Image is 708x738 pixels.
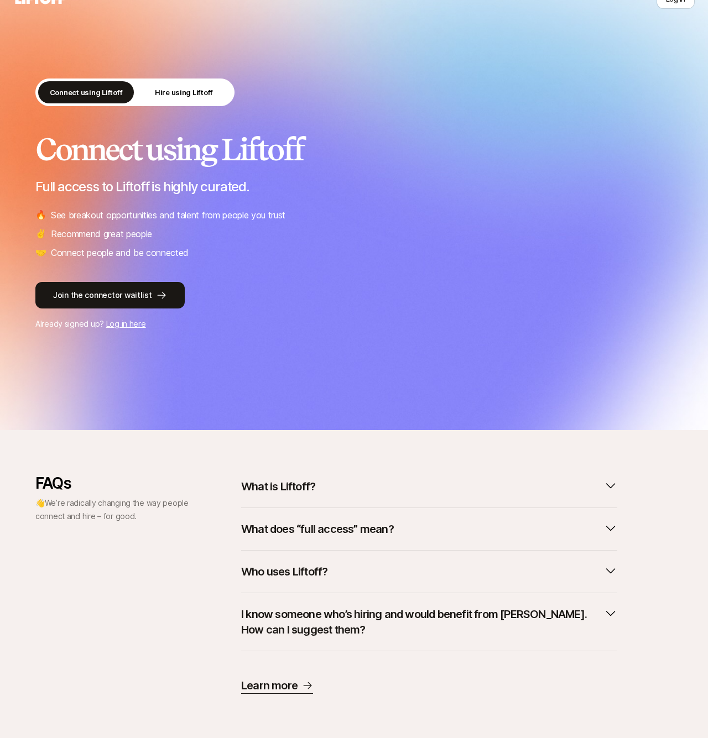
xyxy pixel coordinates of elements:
a: Join the connector waitlist [35,282,673,308]
p: Learn more [241,678,298,693]
p: Already signed up? [35,317,673,331]
p: What does “full access” mean? [241,521,394,537]
p: FAQs [35,474,190,492]
p: Hire using Liftoff [155,87,213,98]
button: What is Liftoff? [241,474,617,499]
span: ✌️ [35,227,46,241]
p: Full access to Liftoff is highly curated. [35,179,673,195]
span: 🔥 [35,208,46,222]
h2: Connect using Liftoff [35,133,673,166]
button: What does “full access” mean? [241,517,617,541]
button: Who uses Liftoff? [241,559,617,584]
p: Connect using Liftoff [50,87,123,98]
p: Connect people and be connected [51,245,189,260]
a: Learn more [241,678,313,694]
span: 🤝 [35,245,46,260]
button: I know someone who’s hiring and would benefit from [PERSON_NAME]. How can I suggest them? [241,602,617,642]
span: We’re radically changing the way people connect and hire – for good. [35,498,189,521]
p: What is Liftoff? [241,479,315,494]
p: I know someone who’s hiring and would benefit from [PERSON_NAME]. How can I suggest them? [241,606,600,637]
a: Log in here [106,319,146,328]
p: Who uses Liftoff? [241,564,327,579]
button: Join the connector waitlist [35,282,185,308]
p: See breakout opportunities and talent from people you trust [51,208,285,222]
p: Recommend great people [51,227,152,241]
p: 👋 [35,496,190,523]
